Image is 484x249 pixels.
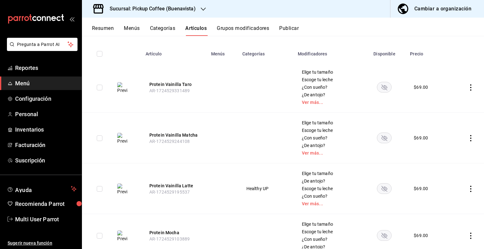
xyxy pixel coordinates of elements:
[414,4,471,13] div: Cambiar a organización
[207,42,239,62] th: Menús
[15,185,68,193] span: Ayuda
[149,81,200,88] button: edit-product-location
[294,42,363,62] th: Modificadores
[302,136,355,140] span: ¿Con sueño?
[117,82,127,93] img: Preview
[92,25,484,36] div: navigation tabs
[302,186,355,191] span: Escoge tu leche
[15,110,77,118] span: Personal
[185,25,207,36] button: Artículos
[414,84,428,90] div: $ 69.00
[363,42,406,62] th: Disponible
[302,143,355,148] span: ¿De antojo?
[302,93,355,97] span: ¿De antojo?
[302,121,355,125] span: Elige tu tamaño
[414,185,428,192] div: $ 69.00
[302,77,355,82] span: Escoge tu leche
[414,232,428,239] div: $ 69.00
[17,41,68,48] span: Pregunta a Parrot AI
[150,25,176,36] button: Categorías
[279,25,299,36] button: Publicar
[406,42,449,62] th: Precio
[149,139,190,144] span: AR-1724529244108
[302,179,355,183] span: ¿De antojo?
[302,194,355,198] span: ¿Con sueño?
[246,186,286,191] span: Healthy UP
[105,5,196,13] h3: Sucursal: Pickup Coffee (Buenavista)
[302,201,355,206] a: Ver más...
[377,183,392,194] button: availability-product
[302,229,355,234] span: Escoge tu leche
[468,233,474,239] button: actions
[302,85,355,89] span: ¿Con sueño?
[217,25,269,36] button: Grupos modificadores
[302,171,355,176] span: Elige tu tamaño
[468,84,474,91] button: actions
[8,240,77,246] span: Sugerir nueva función
[7,38,78,51] button: Pregunta a Parrot AI
[377,230,392,241] button: availability-product
[149,190,190,195] span: AR-1724529195537
[15,141,77,149] span: Facturación
[302,70,355,74] span: Elige tu tamaño
[149,236,190,241] span: AR-1724529103889
[414,135,428,141] div: $ 69.00
[69,16,74,21] button: open_drawer_menu
[124,25,140,36] button: Menús
[377,133,392,143] button: availability-product
[117,184,127,195] img: Preview
[15,215,77,224] span: Multi User Parrot
[15,64,77,72] span: Reportes
[117,230,127,242] img: Preview
[149,132,200,138] button: edit-product-location
[142,42,207,62] th: Artículo
[4,46,78,52] a: Pregunta a Parrot AI
[149,88,190,93] span: AR-1724529331489
[149,229,200,236] button: edit-product-location
[239,42,294,62] th: Categorías
[468,186,474,192] button: actions
[302,245,355,249] span: ¿De antojo?
[302,151,355,155] a: Ver más...
[15,200,77,208] span: Recomienda Parrot
[302,222,355,226] span: Elige tu tamaño
[468,135,474,141] button: actions
[15,79,77,88] span: Menú
[302,128,355,133] span: Escoge tu leche
[15,94,77,103] span: Configuración
[377,82,392,93] button: availability-product
[15,156,77,165] span: Suscripción
[302,237,355,241] span: ¿Con sueño?
[149,183,200,189] button: edit-product-location
[15,125,77,134] span: Inventarios
[117,133,127,144] img: Preview
[92,25,114,36] button: Resumen
[302,100,355,105] a: Ver más...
